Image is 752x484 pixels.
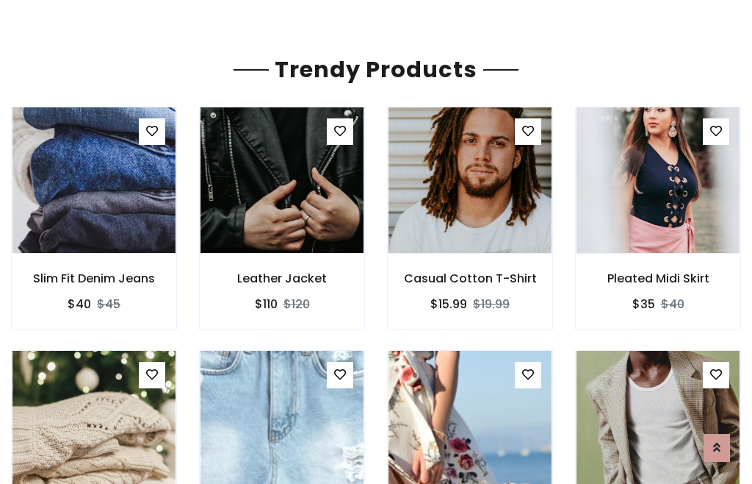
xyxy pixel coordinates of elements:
span: Trendy Products [269,54,483,85]
h6: $15.99 [430,297,467,311]
h6: Leather Jacket [200,271,364,285]
h6: $35 [632,297,655,311]
del: $19.99 [473,296,510,313]
h6: Casual Cotton T-Shirt [388,271,552,285]
del: $45 [97,296,120,313]
h6: Slim Fit Denim Jeans [12,271,176,285]
del: $120 [283,296,310,313]
h6: $40 [68,297,91,311]
h6: Pleated Midi Skirt [576,271,740,285]
h6: $110 [255,297,278,311]
del: $40 [661,296,684,313]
